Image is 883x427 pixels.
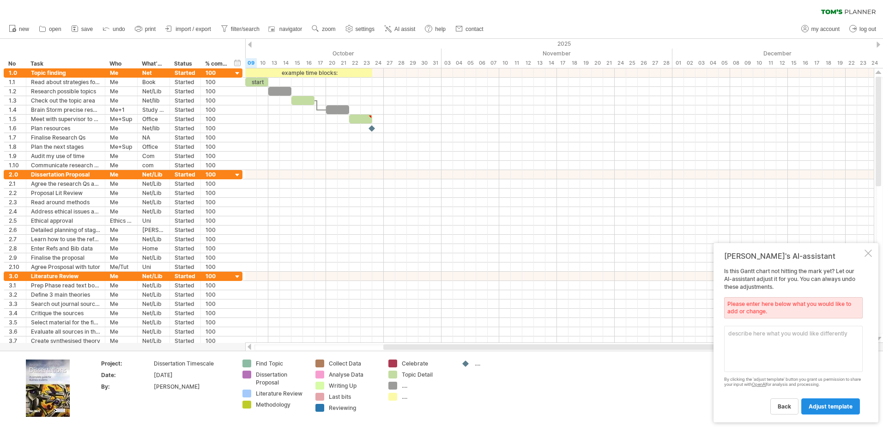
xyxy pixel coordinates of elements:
[142,142,165,151] div: Office
[811,58,823,68] div: Wednesday, 17 December 2025
[9,189,21,197] div: 2.2
[206,207,228,216] div: 100
[175,327,196,336] div: Started
[142,78,165,86] div: Book
[778,403,791,410] span: back
[719,58,730,68] div: Friday, 5 December 2025
[9,207,21,216] div: 2.4
[707,58,719,68] div: Thursday, 4 December 2025
[206,244,228,253] div: 100
[206,299,228,308] div: 100
[110,152,133,160] div: Me
[799,23,842,35] a: my account
[175,87,196,96] div: Started
[113,26,125,32] span: undo
[9,170,21,179] div: 2.0
[31,336,100,345] div: Create synthesised theory
[175,235,196,244] div: Started
[163,23,214,35] a: import / export
[175,115,196,123] div: Started
[31,262,100,271] div: Agree Prosposal with tutor
[31,170,100,179] div: Dissertation Proposal
[31,179,100,188] div: Agree the research Qs and scope
[175,78,196,86] div: Started
[31,318,100,327] div: Select material for the final Lit Review
[257,58,268,68] div: Friday, 10 October 2025
[31,189,100,197] div: Proposal Lit Review
[753,58,765,68] div: Wednesday, 10 December 2025
[206,133,228,142] div: 100
[154,371,231,379] div: [DATE]
[303,58,314,68] div: Thursday, 16 October 2025
[522,58,534,68] div: Wednesday, 12 November 2025
[6,23,32,35] a: new
[31,235,100,244] div: Learn how to use the referencing in Word
[110,87,133,96] div: Me
[475,360,525,367] div: ....
[142,170,165,179] div: Net/Lib
[206,189,228,197] div: 100
[724,297,863,318] div: Please enter here below what you would like to add or change.
[206,179,228,188] div: 100
[206,281,228,290] div: 100
[31,207,100,216] div: Address ethical issues and prepare ethical statement
[206,96,228,105] div: 100
[31,161,100,170] div: Communicate research Qs
[206,336,228,345] div: 100
[175,253,196,262] div: Started
[256,360,306,367] div: Find Topic
[81,26,93,32] span: save
[9,142,21,151] div: 1.8
[110,68,133,77] div: Me
[145,26,156,32] span: print
[142,115,165,123] div: Office
[31,115,100,123] div: Meet with supervisor to run Res Qs
[110,161,133,170] div: Me
[9,262,21,271] div: 2.10
[857,58,869,68] div: Tuesday, 23 December 2025
[9,96,21,105] div: 1.3
[801,398,860,415] a: adjust template
[175,105,196,114] div: Started
[110,299,133,308] div: Me
[175,216,196,225] div: Started
[280,58,291,68] div: Tuesday, 14 October 2025
[175,161,196,170] div: Started
[175,299,196,308] div: Started
[231,26,260,32] span: filter/search
[110,226,133,234] div: Me
[109,59,132,68] div: Who
[142,235,165,244] div: Net/Lib
[110,198,133,207] div: Me
[206,105,228,114] div: 100
[133,23,158,35] a: print
[142,87,165,96] div: Net/Lib
[465,58,476,68] div: Wednesday, 5 November 2025
[142,189,165,197] div: Net/Lib
[9,253,21,262] div: 2.9
[175,198,196,207] div: Started
[349,58,361,68] div: Wednesday, 22 October 2025
[31,299,100,308] div: Search out journal sources
[823,58,834,68] div: Thursday, 18 December 2025
[9,299,21,308] div: 3.3
[110,318,133,327] div: Me
[684,58,696,68] div: Tuesday, 2 December 2025
[592,58,603,68] div: Thursday, 20 November 2025
[110,133,133,142] div: Me
[206,235,228,244] div: 100
[31,281,100,290] div: Prep Phase read text books
[466,26,484,32] span: contact
[142,152,165,160] div: Com
[142,216,165,225] div: Uni
[142,198,165,207] div: Net/Lib
[557,58,569,68] div: Monday, 17 November 2025
[9,281,21,290] div: 3.1
[268,58,280,68] div: Monday, 13 October 2025
[9,124,21,133] div: 1.6
[175,207,196,216] div: Started
[142,96,165,105] div: Net/lib
[206,68,228,77] div: 100
[31,87,100,96] div: Research possible topics
[776,58,788,68] div: Friday, 12 December 2025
